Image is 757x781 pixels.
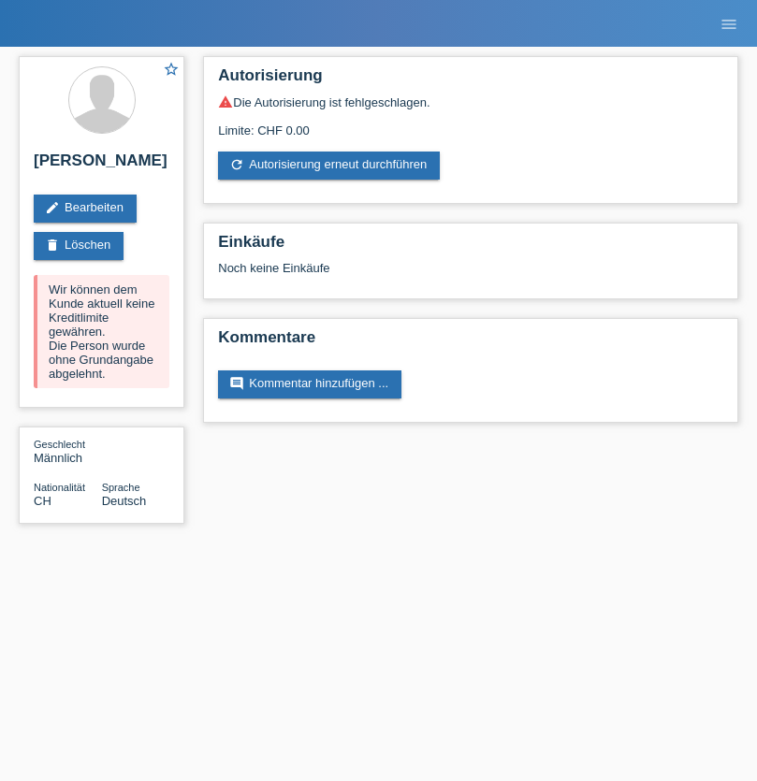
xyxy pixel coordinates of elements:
span: Schweiz [34,494,51,508]
a: deleteLöschen [34,232,124,260]
i: menu [720,15,738,34]
i: delete [45,238,60,253]
span: Deutsch [102,494,147,508]
h2: Kommentare [218,328,723,356]
a: commentKommentar hinzufügen ... [218,370,401,398]
a: star_border [163,61,180,80]
span: Nationalität [34,482,85,493]
div: Wir können dem Kunde aktuell keine Kreditlimite gewähren. Die Person wurde ohne Grundangabe abgel... [34,275,169,388]
i: refresh [229,157,244,172]
i: star_border [163,61,180,78]
span: Geschlecht [34,439,85,450]
i: warning [218,94,233,109]
div: Noch keine Einkäufe [218,261,723,289]
span: Sprache [102,482,140,493]
a: menu [710,18,748,29]
h2: Autorisierung [218,66,723,94]
div: Männlich [34,437,102,465]
a: editBearbeiten [34,195,137,223]
div: Die Autorisierung ist fehlgeschlagen. [218,94,723,109]
h2: Einkäufe [218,233,723,261]
i: comment [229,376,244,391]
i: edit [45,200,60,215]
a: refreshAutorisierung erneut durchführen [218,152,440,180]
div: Limite: CHF 0.00 [218,109,723,137]
h2: [PERSON_NAME] [34,152,169,180]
